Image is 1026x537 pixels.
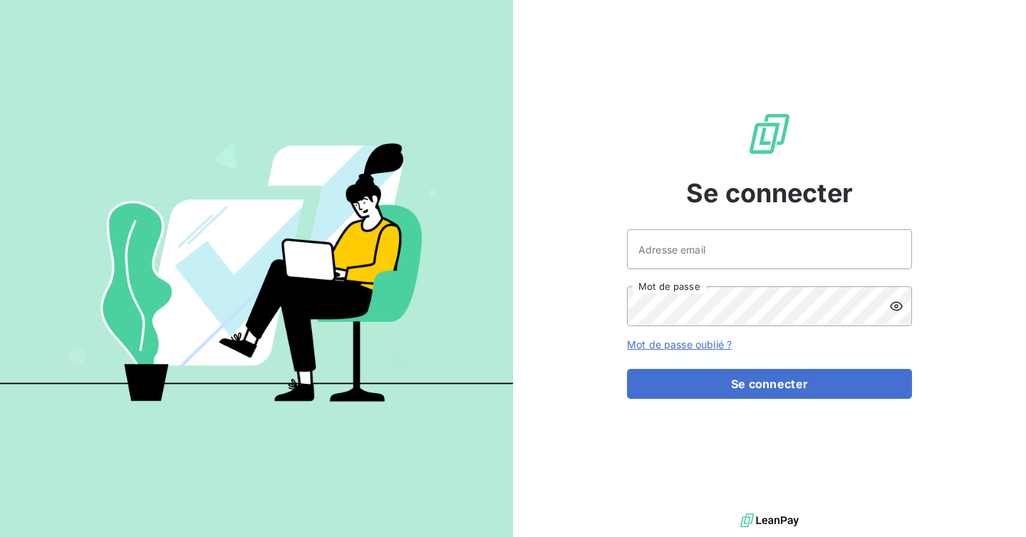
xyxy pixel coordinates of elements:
span: Se connecter [686,174,853,212]
img: Logo LeanPay [747,111,792,157]
input: placeholder [627,229,912,269]
a: Mot de passe oublié ? [627,338,732,350]
button: Se connecter [627,369,912,399]
img: logo [740,510,799,531]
